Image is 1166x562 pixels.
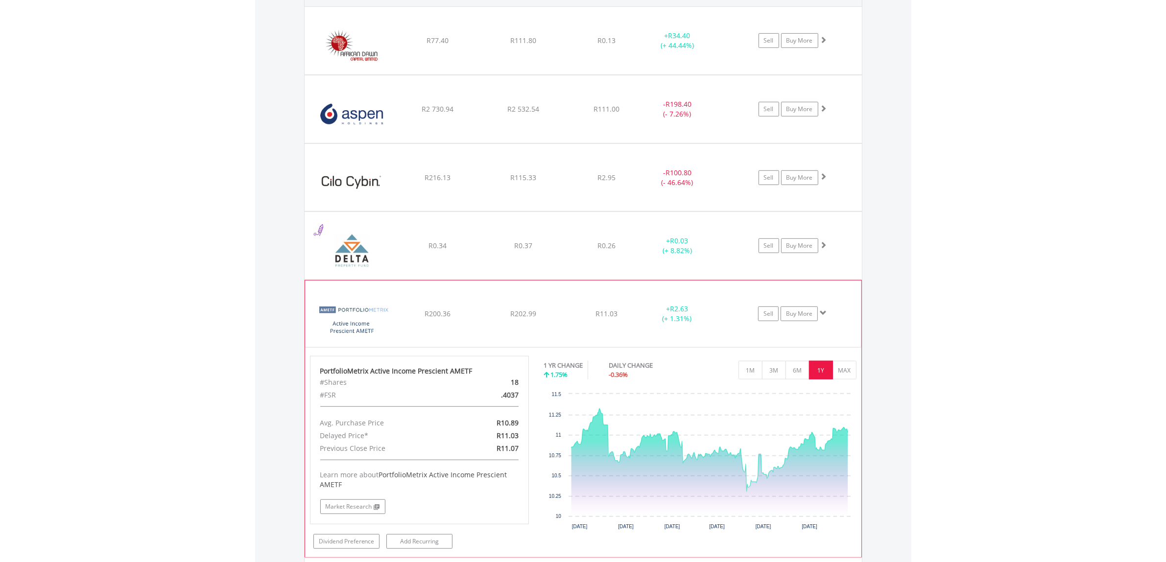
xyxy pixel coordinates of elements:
span: R111.80 [510,36,536,45]
text: 11.25 [549,412,561,418]
span: -0.36% [609,370,628,379]
a: Sell [758,306,779,321]
span: R216.13 [425,173,451,182]
span: 1.75% [550,370,568,379]
span: R11.03 [595,309,618,318]
div: Learn more about [320,470,519,490]
span: R11.03 [497,431,519,440]
div: Avg. Purchase Price [313,417,455,429]
text: [DATE] [618,524,634,529]
span: R0.13 [597,36,616,45]
span: R0.03 [670,236,688,245]
a: Sell [759,170,779,185]
div: + (+ 8.82%) [641,236,714,256]
text: 10.75 [549,453,561,458]
text: 10.5 [552,473,562,478]
span: R10.89 [497,418,519,427]
div: - (- 46.64%) [641,168,714,187]
div: Previous Close Price [313,442,455,455]
span: R2 730.94 [422,104,453,114]
img: EQU.ZA.CCC.png [309,156,394,209]
img: EQU.ZA.APN.png [309,88,394,140]
span: R111.00 [594,104,619,114]
span: R202.99 [510,309,536,318]
button: 6M [785,361,809,379]
span: R198.40 [666,99,691,109]
text: [DATE] [802,524,817,529]
a: Buy More [781,306,818,321]
div: #FSR [313,389,455,401]
div: 18 [455,376,526,389]
a: Sell [759,238,779,253]
a: Buy More [781,238,818,253]
text: 10.25 [549,493,561,499]
a: Sell [759,33,779,48]
span: R2.95 [597,173,616,182]
text: [DATE] [709,524,725,529]
text: [DATE] [756,524,771,529]
button: 1M [738,361,762,379]
a: Sell [759,102,779,117]
button: 3M [762,361,786,379]
div: + (+ 44.44%) [641,31,714,50]
div: - (- 7.26%) [641,99,714,119]
div: #Shares [313,376,455,389]
span: R200.36 [425,309,451,318]
span: R77.40 [427,36,449,45]
div: Delayed Price* [313,429,455,442]
span: R11.07 [497,444,519,453]
img: EQU.ZA.DLT.png [309,224,394,277]
span: R100.80 [666,168,691,177]
span: R34.40 [668,31,690,40]
span: R0.34 [428,241,447,250]
div: DAILY CHANGE [609,361,687,370]
div: PortfolioMetrix Active Income Prescient AMETF [320,366,519,376]
span: R0.26 [597,241,616,250]
text: 11.5 [552,392,562,397]
svg: Interactive chart [544,389,856,536]
button: 1Y [809,361,833,379]
span: R115.33 [510,173,536,182]
a: Market Research [320,499,385,514]
div: .4037 [455,389,526,401]
span: R2.63 [670,304,688,313]
button: MAX [833,361,857,379]
span: R2 532.54 [507,104,539,114]
text: [DATE] [572,524,588,529]
div: + (+ 1.31%) [640,304,714,324]
text: [DATE] [665,524,680,529]
a: Buy More [781,102,818,117]
text: 11 [556,432,562,438]
a: Buy More [781,170,818,185]
div: 1 YR CHANGE [544,361,583,370]
a: Dividend Preference [313,534,380,549]
span: PortfolioMetrix Active Income Prescient AMETF [320,470,507,489]
img: EQU.ZA.ADW.png [309,19,394,72]
div: Chart. Highcharts interactive chart. [544,389,857,536]
a: Add Recurring [386,534,452,549]
text: 10 [556,514,562,519]
img: EQU.ZA.PMXINC.png [310,293,394,345]
span: R0.37 [514,241,532,250]
a: Buy More [781,33,818,48]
